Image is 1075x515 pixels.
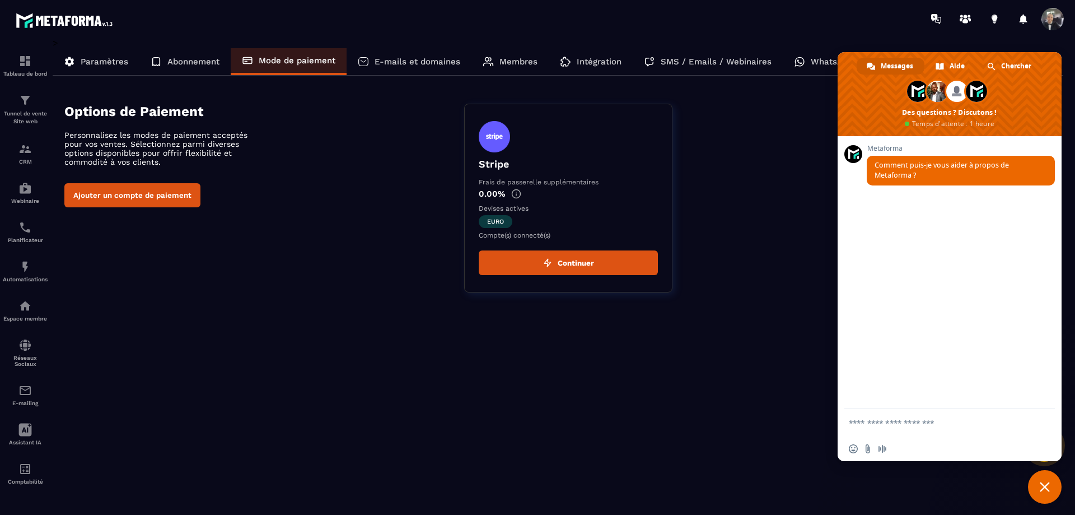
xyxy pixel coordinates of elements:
[16,10,116,31] img: logo
[479,231,658,239] p: Compte(s) connecté(s)
[950,58,965,75] span: Aide
[577,57,621,67] p: Intégration
[81,57,128,67] p: Paramètres
[479,250,658,275] button: Continuer
[479,178,658,186] p: Frais de passerelle supplémentaires
[849,418,1026,428] textarea: Entrez votre message...
[167,57,219,67] p: Abonnement
[3,400,48,406] p: E-mailing
[881,58,913,75] span: Messages
[3,276,48,282] p: Automatisations
[3,479,48,485] p: Comptabilité
[3,316,48,322] p: Espace membre
[3,198,48,204] p: Webinaire
[259,55,335,66] p: Mode de paiement
[3,71,48,77] p: Tableau de bord
[18,462,32,476] img: accountant
[1001,58,1031,75] span: Chercher
[3,330,48,375] a: social-networksocial-networkRéseaux Sociaux
[18,338,32,352] img: social-network
[375,57,460,67] p: E-mails et domaines
[3,212,48,252] a: schedulerschedulerPlanificateur
[863,444,872,453] span: Envoyer un fichier
[3,439,48,446] p: Assistant IA
[3,134,48,173] a: formationformationCRM
[3,173,48,212] a: automationsautomationsWebinaire
[878,444,887,453] span: Message audio
[867,145,1055,152] span: Metaforma
[977,58,1043,75] div: Chercher
[875,160,1009,180] span: Comment puis-je vous aider à propos de Metaforma ?
[18,182,32,195] img: automations
[53,38,1064,309] div: >
[479,189,658,199] p: 0.00%
[18,299,32,313] img: automations
[3,85,48,134] a: formationformationTunnel de vente Site web
[64,104,464,119] h4: Options de Paiement
[3,252,48,291] a: automationsautomationsAutomatisations
[3,110,48,126] p: Tunnel de vente Site web
[64,183,200,207] button: Ajouter un compte de paiement
[3,415,48,454] a: Assistant IA
[18,54,32,68] img: formation
[926,58,976,75] div: Aide
[3,454,48,493] a: accountantaccountantComptabilité
[661,57,772,67] p: SMS / Emails / Webinaires
[3,46,48,85] a: formationformationTableau de bord
[3,237,48,243] p: Planificateur
[479,158,658,170] p: Stripe
[18,142,32,156] img: formation
[1028,470,1062,504] div: Fermer le chat
[64,131,260,166] p: Personnalisez les modes de paiement acceptés pour vos ventes. Sélectionnez parmi diverses options...
[3,159,48,165] p: CRM
[18,384,32,397] img: email
[499,57,537,67] p: Membres
[479,205,658,212] p: Devises actives
[543,258,552,267] img: zap.8ac5aa27.svg
[18,221,32,234] img: scheduler
[479,215,512,228] span: euro
[479,121,510,152] img: stripe.9bed737a.svg
[18,260,32,273] img: automations
[511,189,521,199] img: info-gr.5499bf25.svg
[3,355,48,367] p: Réseaux Sociaux
[811,57,853,67] p: WhatsApp
[18,94,32,107] img: formation
[857,58,924,75] div: Messages
[849,444,858,453] span: Insérer un emoji
[3,375,48,415] a: emailemailE-mailing
[3,291,48,330] a: automationsautomationsEspace membre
